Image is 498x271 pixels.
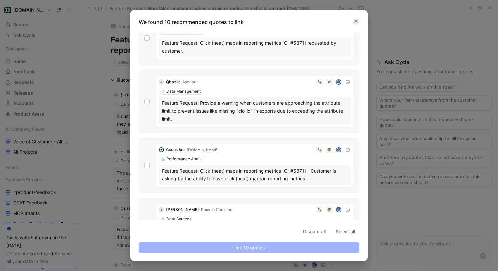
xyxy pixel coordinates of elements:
[162,167,348,183] div: Feature Request: Click (heat) maps in reporting metrics [GH#5371] - Customer is asking for the ab...
[331,227,359,237] button: Select all
[166,207,199,212] span: [PERSON_NAME]
[162,39,348,55] div: Feature Request: Click (heat) maps in reporting metrics [GH#5371] requested by customer.
[336,228,355,236] span: Select all
[159,147,164,152] img: logo
[299,227,330,237] button: Discard all
[159,207,164,212] div: T
[139,18,363,26] p: We found 10 recommended quotes to link
[166,147,185,152] span: Csops Bot
[166,79,180,84] span: Qbazile
[159,79,164,85] div: Q
[162,99,348,123] div: Feature Request: Provide a warning when customers are approaching the attribute limit to prevent ...
[180,79,198,84] span: · Axonaut
[337,80,341,84] img: avatar
[199,207,233,212] span: · Pomelo Care, Inc.
[185,147,219,152] span: · [DOMAIN_NAME]
[303,228,326,236] span: Discard all
[337,208,341,212] img: avatar
[337,148,341,152] img: avatar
